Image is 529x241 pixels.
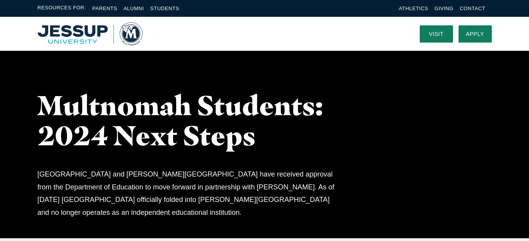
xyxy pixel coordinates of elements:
[38,4,86,13] span: Resources For:
[38,22,143,46] img: Multnomah University Logo
[150,5,179,11] a: Students
[459,25,492,43] a: Apply
[435,5,454,11] a: Giving
[399,5,428,11] a: Athletics
[123,5,144,11] a: Alumni
[38,90,355,150] h1: Multnomah Students: 2024 Next Steps
[420,25,453,43] a: Visit
[460,5,485,11] a: Contact
[38,22,143,46] a: Home
[92,5,117,11] a: Parents
[38,168,340,219] p: [GEOGRAPHIC_DATA] and [PERSON_NAME][GEOGRAPHIC_DATA] have received approval from the Department o...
